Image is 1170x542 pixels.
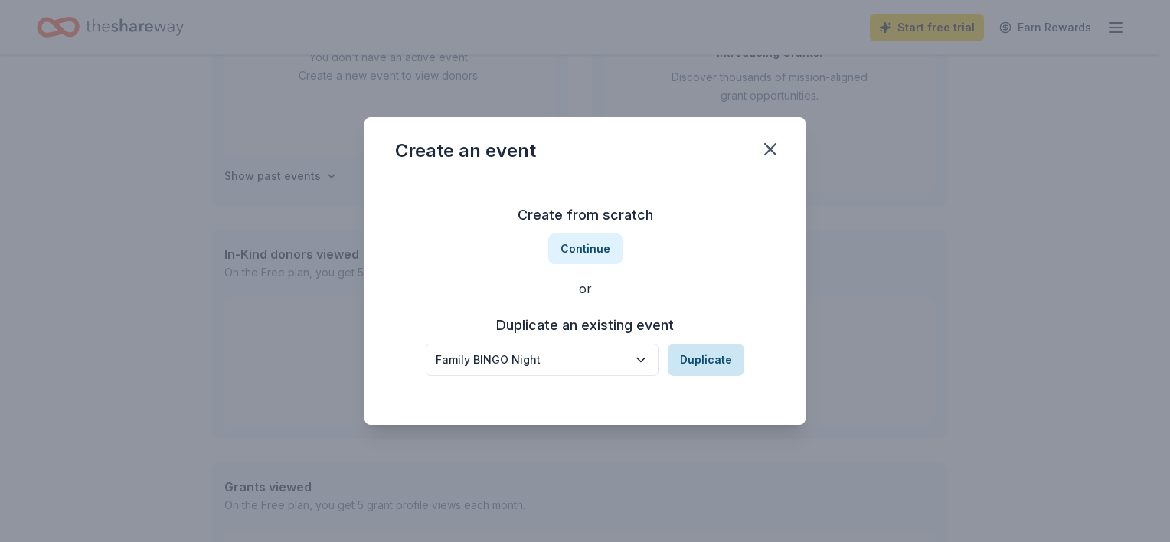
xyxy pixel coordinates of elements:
button: Duplicate [668,344,744,376]
h3: Duplicate an existing event [426,313,744,338]
div: Create an event [395,139,536,163]
button: Continue [548,233,623,264]
h3: Create from scratch [395,203,775,227]
div: Family BINGO Night [436,351,627,369]
div: or [395,279,775,298]
button: Family BINGO Night [426,344,659,376]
